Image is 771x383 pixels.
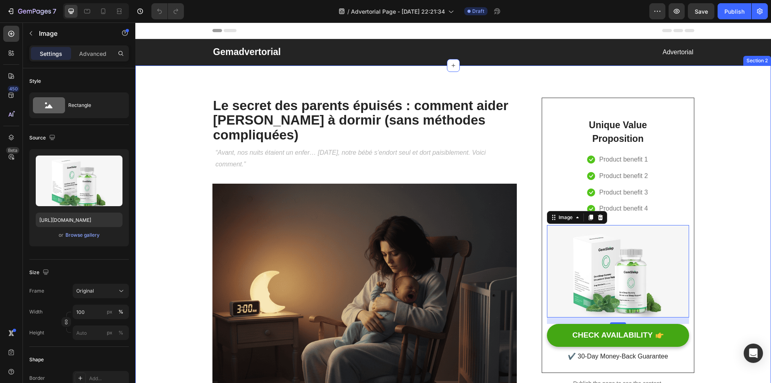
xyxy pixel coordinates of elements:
[412,328,553,340] p: ✔️ 30-Day Money-Back Guarantee
[29,267,51,278] div: Size
[36,213,122,227] input: https://example.com/image.jpg
[68,96,117,115] div: Rectangle
[464,148,512,160] p: Product benefit 2
[422,191,439,199] div: Image
[8,86,19,92] div: 450
[29,356,44,363] div: Shape
[151,3,184,19] div: Undo/Redo
[688,3,714,19] button: Save
[319,24,558,36] p: Advertorial
[3,3,60,19] button: 7
[79,49,106,58] p: Advanced
[6,147,19,154] div: Beta
[36,156,122,206] img: preview-image
[118,308,123,315] div: %
[412,301,553,324] button: CHECK AVAILABILITY
[77,75,382,121] h2: Le secret des parents épuisés : comment aider [PERSON_NAME] à dormir (sans méthodes compliquées)
[347,7,349,16] span: /
[437,308,517,318] div: CHECK AVAILABILITY
[29,329,44,336] label: Height
[59,230,63,240] span: or
[29,133,57,143] div: Source
[116,328,126,338] button: px
[40,49,62,58] p: Settings
[135,23,771,383] iframe: Design area
[53,6,56,16] p: 7
[464,180,512,192] p: Product benefit 4
[29,375,45,382] div: Border
[39,29,107,38] p: Image
[406,357,559,365] p: Publish the page to see the content.
[107,329,112,336] div: px
[472,8,484,15] span: Draft
[29,308,43,315] label: Width
[610,35,634,42] div: Section 2
[73,284,129,298] button: Original
[73,305,129,319] input: px%
[464,131,512,143] p: Product benefit 1
[744,344,763,363] div: Open Intercom Messenger
[464,164,512,176] p: Product benefit 3
[448,96,517,123] p: Unique Value Proposition
[724,7,744,16] div: Publish
[351,7,445,16] span: Advertorial Page - [DATE] 22:21:34
[65,231,100,239] button: Browse gallery
[29,78,41,85] div: Style
[80,127,351,145] i: “Avant, nos nuits étaient un enfer… [DATE], notre bébé s’endort seul et dort paisiblement. Voici ...
[107,308,112,315] div: px
[73,326,129,340] input: px%
[412,203,553,295] img: Alt Image
[118,329,123,336] div: %
[76,287,94,295] span: Original
[29,287,44,295] label: Frame
[105,328,114,338] button: %
[116,307,126,317] button: px
[89,375,127,382] div: Add...
[105,307,114,317] button: %
[718,3,751,19] button: Publish
[695,8,708,15] span: Save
